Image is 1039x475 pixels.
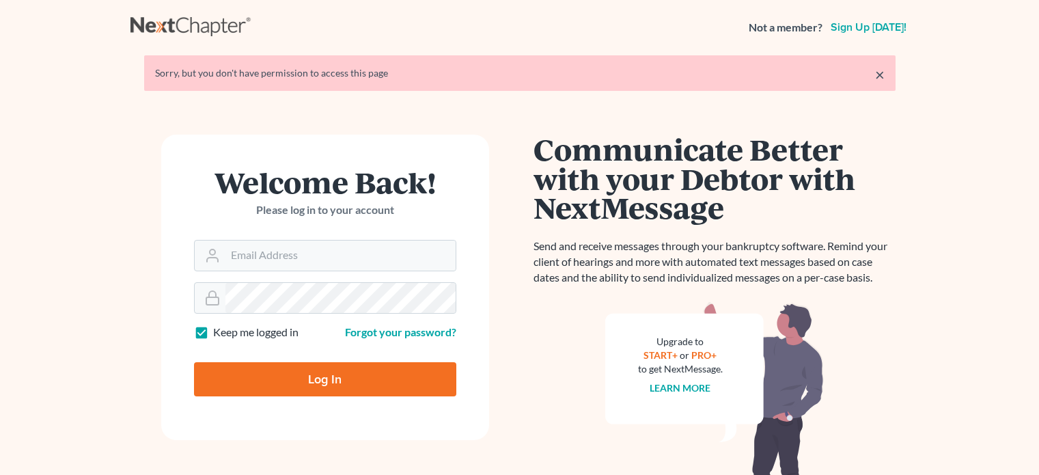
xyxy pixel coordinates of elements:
[534,239,896,286] p: Send and receive messages through your bankruptcy software. Remind your client of hearings and mo...
[680,349,689,361] span: or
[828,22,909,33] a: Sign up [DATE]!
[194,362,456,396] input: Log In
[650,382,710,394] a: Learn more
[643,349,678,361] a: START+
[213,325,299,340] label: Keep me logged in
[534,135,896,222] h1: Communicate Better with your Debtor with NextMessage
[155,66,885,80] div: Sorry, but you don't have permission to access this page
[749,20,822,36] strong: Not a member?
[875,66,885,83] a: ×
[638,362,723,376] div: to get NextMessage.
[194,167,456,197] h1: Welcome Back!
[345,325,456,338] a: Forgot your password?
[638,335,723,349] div: Upgrade to
[194,202,456,218] p: Please log in to your account
[225,241,456,271] input: Email Address
[691,349,717,361] a: PRO+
